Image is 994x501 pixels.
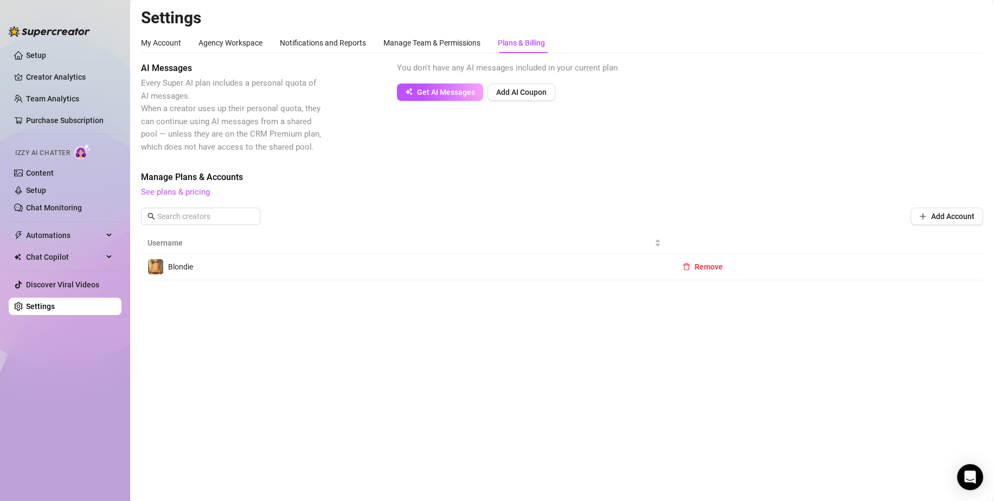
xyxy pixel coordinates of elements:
span: thunderbolt [14,231,23,240]
div: Notifications and Reports [280,37,366,49]
div: Manage Team & Permissions [383,37,480,49]
a: Settings [26,302,55,311]
button: Add AI Coupon [488,83,555,101]
span: Izzy AI Chatter [15,148,70,158]
span: Automations [26,227,103,244]
a: Content [26,169,54,177]
input: Search creators [157,210,245,222]
a: Creator Analytics [26,68,113,86]
img: Chat Copilot [14,253,21,261]
img: AI Chatter [74,144,91,159]
span: search [148,213,155,220]
img: Blondie [148,259,163,274]
span: Manage Plans & Accounts [141,171,983,184]
span: Chat Copilot [26,248,103,266]
a: Chat Monitoring [26,203,82,212]
span: Blondie [168,262,193,271]
span: delete [683,263,690,271]
span: AI Messages [141,62,323,75]
span: Every Super AI plan includes a personal quota of AI messages. When a creator uses up their person... [141,78,321,152]
a: Discover Viral Videos [26,280,99,289]
a: Team Analytics [26,94,79,103]
div: Agency Workspace [198,37,262,49]
button: Get AI Messages [397,83,483,101]
a: Setup [26,186,46,195]
button: Add Account [910,208,983,225]
a: See plans & pricing [141,187,210,197]
span: You don't have any AI messages included in your current plan [397,63,618,73]
span: Remove [695,262,723,271]
th: Username [141,233,668,254]
a: Purchase Subscription [26,112,113,129]
div: Plans & Billing [498,37,545,49]
img: logo-BBDzfeDw.svg [9,26,90,37]
span: Add Account [931,212,974,221]
a: Setup [26,51,46,60]
span: Get AI Messages [417,88,475,97]
h2: Settings [141,8,983,28]
span: plus [919,213,927,220]
button: Remove [674,258,732,275]
span: Add AI Coupon [496,88,547,97]
div: Open Intercom Messenger [957,464,983,490]
span: Username [148,237,652,249]
div: My Account [141,37,181,49]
